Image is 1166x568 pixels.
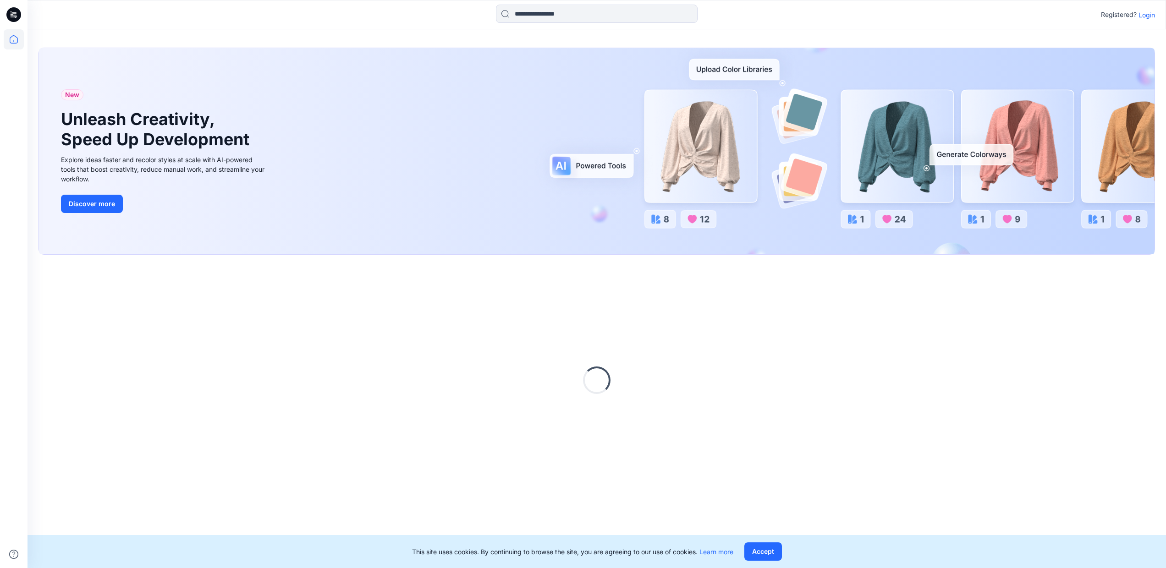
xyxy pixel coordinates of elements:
[61,155,267,184] div: Explore ideas faster and recolor styles at scale with AI-powered tools that boost creativity, red...
[65,89,79,100] span: New
[1101,9,1137,20] p: Registered?
[744,542,782,561] button: Accept
[699,548,733,556] a: Learn more
[61,195,123,213] button: Discover more
[61,195,267,213] a: Discover more
[412,547,733,557] p: This site uses cookies. By continuing to browse the site, you are agreeing to our use of cookies.
[1138,10,1155,20] p: Login
[61,109,253,149] h1: Unleash Creativity, Speed Up Development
